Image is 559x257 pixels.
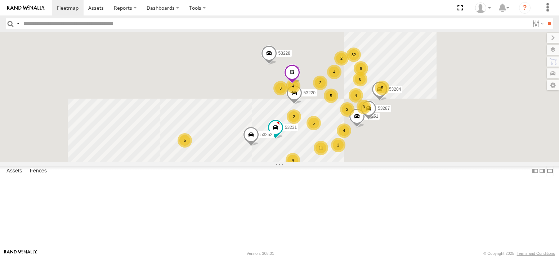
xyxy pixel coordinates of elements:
div: 4 [349,88,363,103]
i: ? [519,2,531,14]
span: 53231 [285,125,297,130]
div: 3 [357,100,371,114]
div: 4 [286,79,300,93]
label: Fences [26,166,50,176]
div: 2 [331,138,345,152]
span: 53287 [378,106,390,111]
a: Visit our Website [4,250,37,257]
label: Assets [3,166,26,176]
div: 3 [273,81,288,95]
div: 32 [346,48,361,62]
div: © Copyright 2025 - [483,251,555,256]
div: 2 [340,102,354,117]
span: 53204 [389,87,401,92]
div: Miky Transport [473,3,493,13]
div: 11 [314,141,328,155]
div: 2 [334,51,349,66]
div: Version: 308.01 [247,251,274,256]
span: 53228 [278,51,290,56]
div: 5 [307,116,321,130]
img: rand-logo.svg [7,5,45,10]
div: 4 [337,123,351,138]
div: 4 [327,65,341,79]
span: 53252 [260,132,272,137]
label: Hide Summary Table [546,166,554,176]
div: 4 [286,153,300,167]
div: 2 [287,109,301,124]
div: 5 [375,81,389,95]
div: 5 [178,133,192,148]
label: Search Query [15,18,21,29]
label: Map Settings [547,80,559,90]
div: 8 [353,72,367,86]
label: Search Filter Options [529,18,545,29]
span: 53220 [304,90,316,95]
div: 2 [313,76,327,90]
label: Dock Summary Table to the Right [539,166,546,176]
div: 6 [354,61,368,76]
label: Dock Summary Table to the Left [532,166,539,176]
a: Terms and Conditions [517,251,555,256]
div: 5 [324,89,338,103]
